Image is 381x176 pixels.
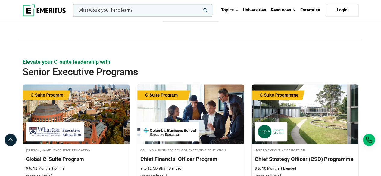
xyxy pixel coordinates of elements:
img: Global C-Suite Program | Online Leadership Course [23,84,130,144]
p: Online [52,166,64,171]
img: Chief Strategy Officer (CSO) Programme | Online Leadership Course [252,84,358,144]
img: Wharton Executive Education [29,125,81,138]
h4: [PERSON_NAME] Executive Education [26,147,126,153]
h3: Global C-Suite Program [26,155,126,163]
h3: Chief Strategy Officer (CSO) Programme [255,155,355,163]
p: 8 to 10 Months [255,166,280,171]
h4: INSEAD Executive Education [255,147,355,153]
p: 9 to 12 Months [26,166,51,171]
img: Columbia Business School Executive Education [143,125,196,138]
h2: Senior Executive Programs [23,66,325,78]
p: Blended [167,166,182,171]
img: Chief Financial Officer Program | Online Finance Course [137,84,244,144]
p: 9 to 12 Months [140,166,165,171]
input: woocommerce-product-search-field-0 [73,4,212,17]
img: INSEAD Executive Education [258,125,284,138]
p: Elevate your C-suite leadership with [23,58,359,66]
a: Login [326,4,359,17]
h3: Chief Financial Officer Program [140,155,241,163]
p: Blended [281,166,296,171]
h4: Columbia Business School Executive Education [140,147,241,153]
